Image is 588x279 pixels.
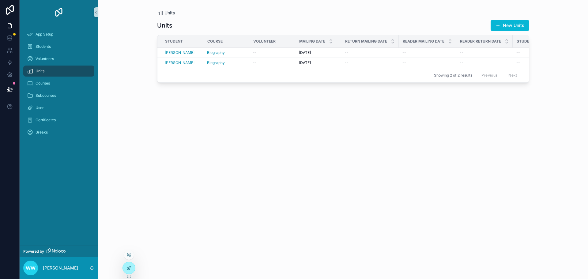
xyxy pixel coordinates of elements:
[460,60,463,65] span: --
[253,60,292,65] a: --
[23,53,94,64] a: Volunteers
[165,39,183,44] span: Student
[36,44,51,49] span: Students
[299,39,325,44] span: Mailing Date
[345,50,395,55] a: --
[460,50,463,55] span: --
[516,50,555,55] a: --
[36,93,56,98] span: Subcourses
[20,25,98,146] div: scrollable content
[403,39,444,44] span: Reader Mailing Date
[207,39,223,44] span: Course
[299,50,311,55] span: [DATE]
[23,29,94,40] a: App Setup
[434,73,472,78] span: Showing 2 of 2 results
[402,50,452,55] a: --
[23,78,94,89] a: Courses
[253,50,292,55] a: --
[345,50,349,55] span: --
[36,118,56,123] span: Certificates
[207,50,225,55] a: Biography
[164,10,175,16] span: Units
[516,60,520,65] span: --
[43,265,78,271] p: [PERSON_NAME]
[402,50,406,55] span: --
[345,60,349,65] span: --
[299,60,337,65] a: [DATE]
[54,7,64,17] img: App logo
[460,60,509,65] a: --
[165,60,200,65] a: [PERSON_NAME]
[460,39,501,44] span: Reader Return Date
[20,246,98,257] a: Powered by
[23,115,94,126] a: Certificates
[516,50,520,55] span: --
[165,60,194,65] a: [PERSON_NAME]
[157,21,172,30] h1: Units
[36,130,48,135] span: Breaks
[253,39,276,44] span: Volunteer
[345,60,395,65] a: --
[26,264,36,272] span: WW
[23,90,94,101] a: Subcourses
[253,60,257,65] span: --
[516,60,555,65] a: --
[165,50,194,55] a: [PERSON_NAME]
[23,249,44,254] span: Powered by
[253,50,257,55] span: --
[517,39,547,44] span: Student Work
[23,66,94,77] a: Units
[345,39,387,44] span: Return Mailing Date
[207,50,246,55] a: Biography
[299,60,311,65] span: [DATE]
[460,50,509,55] a: --
[23,102,94,113] a: User
[207,60,225,65] a: Biography
[402,60,406,65] span: --
[402,60,452,65] a: --
[36,105,44,110] span: User
[491,20,529,31] button: New Units
[36,56,54,61] span: Volunteers
[36,69,44,74] span: Units
[207,60,246,65] a: Biography
[36,81,50,86] span: Courses
[157,10,175,16] a: Units
[165,50,200,55] a: [PERSON_NAME]
[36,32,53,37] span: App Setup
[23,127,94,138] a: Breaks
[299,50,337,55] a: [DATE]
[23,41,94,52] a: Students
